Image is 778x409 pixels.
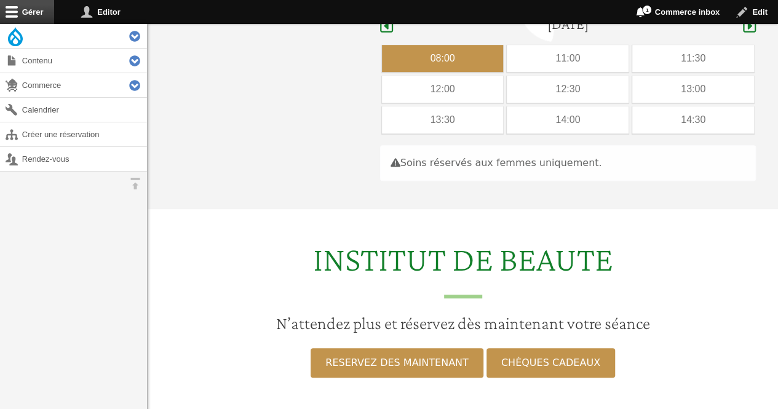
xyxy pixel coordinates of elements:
h3: N’attendez plus et réservez dès maintenant votre séance [155,313,771,334]
a: RESERVEZ DES MAINTENANT [311,348,483,378]
h4: [DATE] [547,15,589,33]
div: 14:30 [632,106,754,133]
div: 12:30 [507,76,629,103]
a: CHÈQUES CADEAUX [486,348,615,378]
div: 11:30 [632,45,754,72]
div: 11:00 [507,45,629,72]
div: 14:00 [507,106,629,133]
span: 1 [642,5,652,15]
div: Soins réservés aux femmes uniquement. [380,145,756,181]
div: 13:30 [382,106,504,133]
div: 08:00 [382,45,504,72]
h2: INSTITUT DE BEAUTE [155,239,771,298]
button: Orientation horizontale [123,172,147,196]
div: 12:00 [382,76,504,103]
div: 13:00 [632,76,754,103]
